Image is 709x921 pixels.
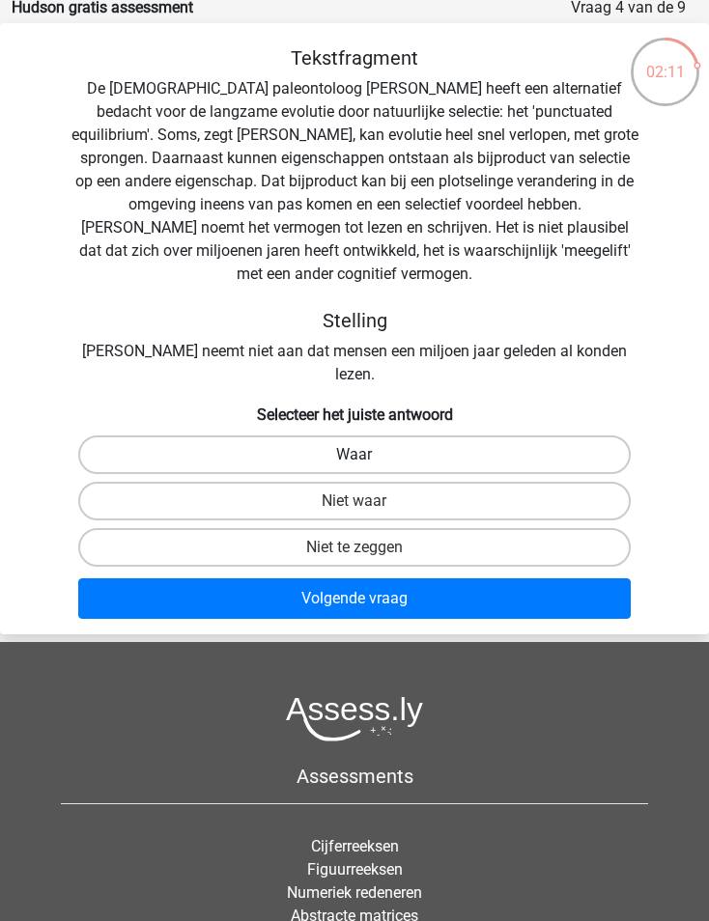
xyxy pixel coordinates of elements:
[311,837,399,855] a: Cijferreeksen
[307,860,403,879] a: Figuurreeksen
[286,696,423,741] img: Assessly logo
[70,46,639,70] h5: Tekstfragment
[78,435,632,474] label: Waar
[78,578,632,619] button: Volgende vraag
[8,402,701,424] h6: Selecteer het juiste antwoord
[78,482,632,520] label: Niet waar
[78,528,632,567] label: Niet te zeggen
[8,46,701,386] div: De [DEMOGRAPHIC_DATA] paleontoloog [PERSON_NAME] heeft een alternatief bedacht voor de langzame e...
[629,36,701,84] div: 02:11
[287,883,422,902] a: Numeriek redeneren
[61,765,648,788] h5: Assessments
[70,309,639,332] h5: Stelling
